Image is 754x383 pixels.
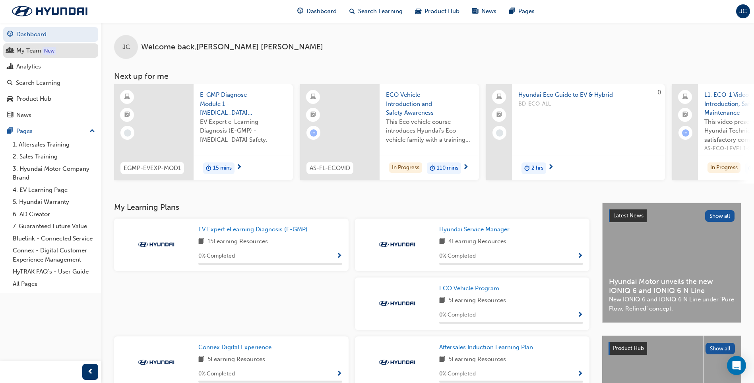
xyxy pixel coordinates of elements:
div: Open Intercom Messenger [727,356,746,375]
span: New IONIQ 6 and IONIQ 6 N Line under ‘Pure Flow, Refined’ concept. [609,295,735,313]
span: ECO Vehicle Introduction and Safety Awareness [386,90,473,117]
span: car-icon [7,96,13,103]
a: 4. EV Learning Page [10,184,98,196]
a: car-iconProduct Hub [409,3,466,20]
span: prev-icon [87,367,93,377]
span: Hyundai Service Manager [439,226,510,233]
span: AS-FL-ECOVID [310,164,350,173]
span: duration-icon [430,163,435,174]
div: Analytics [16,62,41,71]
span: learningRecordVerb_ATTEMPT-icon [682,129,689,137]
span: learningRecordVerb_NONE-icon [124,129,131,137]
div: My Team [16,46,41,55]
a: Hyundai Service Manager [439,225,513,234]
span: search-icon [7,80,13,87]
button: Pages [3,124,98,139]
span: book-icon [198,355,204,365]
a: guage-iconDashboard [291,3,343,20]
span: 2 hrs [531,164,543,173]
span: 5 Learning Resources [448,355,506,365]
span: 0 % Completed [439,369,476,379]
a: 1. Aftersales Training [10,139,98,151]
span: Aftersales Induction Learning Plan [439,344,533,351]
span: booktick-icon [682,110,688,120]
span: 5 Learning Resources [207,355,265,365]
span: duration-icon [206,163,211,174]
a: 2. Sales Training [10,150,98,163]
button: Show Progress [577,369,583,379]
a: 3. Hyundai Motor Company Brand [10,163,98,184]
span: Pages [518,7,535,16]
a: news-iconNews [466,3,503,20]
span: 0 % Completed [439,311,476,320]
button: Show Progress [336,369,342,379]
span: next-icon [463,164,469,171]
span: 15 mins [213,164,232,173]
span: Dashboard [306,7,337,16]
span: learningRecordVerb_NONE-icon [496,129,503,137]
span: Connex Digital Experience [198,344,271,351]
a: Connex Digital Experience [198,343,275,352]
span: pages-icon [7,128,13,135]
button: Show Progress [577,310,583,320]
span: Welcome back , [PERSON_NAME] [PERSON_NAME] [141,43,323,52]
a: 0Hyundai Eco Guide to EV & HybridBD-ECO-ALLduration-icon2 hrs [486,84,665,180]
span: booktick-icon [124,110,130,120]
div: Product Hub [16,94,51,104]
span: news-icon [472,6,478,16]
a: AS-FL-ECOVIDECO Vehicle Introduction and Safety AwarenessThis Eco vehicle course introduces Hyund... [300,84,479,180]
div: Pages [16,127,33,136]
span: duration-icon [748,163,754,174]
a: Latest NewsShow all [609,209,735,222]
img: Trak [4,3,95,20]
span: laptop-icon [682,92,688,102]
span: Show Progress [577,253,583,260]
a: Product HubShow all [609,342,735,355]
span: pages-icon [509,6,515,16]
span: EV Expert eLearning Diagnosis (E-GMP) [198,226,308,233]
span: 0 % Completed [439,252,476,261]
a: 5. Hyundai Warranty [10,196,98,208]
a: My Team [3,43,98,58]
span: Latest News [613,212,644,219]
span: Search Learning [358,7,403,16]
button: Show Progress [336,251,342,261]
div: Search Learning [16,78,60,88]
span: search-icon [349,6,355,16]
span: Hyundai Motor unveils the new IONIQ 6 and IONIQ 6 N Line [609,277,735,295]
span: learningRecordVerb_ATTEMPT-icon [310,129,317,137]
span: up-icon [89,126,95,137]
a: Aftersales Induction Learning Plan [439,343,536,352]
button: DashboardMy TeamAnalyticsSearch LearningProduct HubNews [3,25,98,124]
span: BD-ECO-ALL [518,100,659,109]
span: ECO Vehicle Program [439,285,499,292]
span: next-icon [236,164,242,171]
span: Show Progress [336,371,342,378]
span: 5 Learning Resources [448,296,506,306]
span: EV Expert e-Learning Diagnosis (E-GMP) - [MEDICAL_DATA] Safety. [200,117,287,145]
span: learningResourceType_ELEARNING-icon [124,92,130,102]
button: Show Progress [577,251,583,261]
img: Trak [375,299,419,307]
img: Trak [375,240,419,248]
span: duration-icon [524,163,530,174]
a: Connex - Digital Customer Experience Management [10,244,98,266]
span: news-icon [7,112,13,119]
span: 0 [657,89,661,96]
span: Show Progress [336,253,342,260]
button: JC [736,4,750,18]
span: Product Hub [424,7,459,16]
span: This Eco vehicle course introduces Hyundai's Eco vehicle family with a training video presentatio... [386,117,473,145]
span: JC [739,7,747,16]
a: EGMP-EVEXP-MOD1E-GMP Diagnose Module 1 - [MEDICAL_DATA] SafetyEV Expert e-Learning Diagnosis (E-G... [114,84,293,180]
span: book-icon [198,237,204,247]
button: Show all [706,343,735,354]
a: News [3,108,98,123]
span: book-icon [439,296,445,306]
a: pages-iconPages [503,3,541,20]
h3: My Learning Plans [114,203,589,212]
img: Trak [134,240,178,248]
a: Search Learning [3,76,98,90]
